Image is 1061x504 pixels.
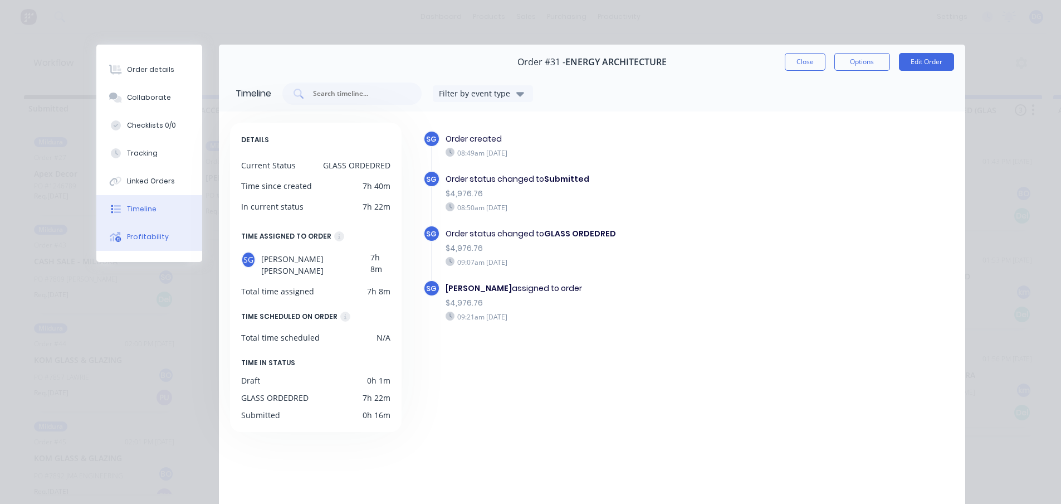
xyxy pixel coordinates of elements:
[426,283,437,294] span: SG
[446,133,773,145] div: Order created
[323,159,390,171] div: GLASS ORDEDRED
[96,223,202,251] button: Profitability
[241,311,338,323] div: TIME SCHEDULED ON ORDER
[367,285,390,297] div: 7h 8m
[241,357,295,369] span: TIME IN STATUS
[446,228,773,240] div: Order status changed to
[96,112,202,139] button: Checklists 0/0
[241,392,309,404] div: GLASS ORDEDRED
[446,297,773,309] div: $4,976.76
[367,375,390,386] div: 0h 1m
[899,53,954,71] button: Edit Order
[236,87,271,100] div: Timeline
[241,230,331,243] div: TIME ASSIGNED TO ORDER
[312,88,404,99] input: Search timeline...
[127,176,175,186] div: Linked Orders
[363,392,390,404] div: 7h 22m
[96,139,202,167] button: Tracking
[426,134,437,144] span: SG
[241,375,260,386] div: Draft
[446,283,773,294] div: assigned to order
[127,65,174,75] div: Order details
[446,202,773,212] div: 08:50am [DATE]
[241,409,280,421] div: Submitted
[370,251,390,277] div: 7h 8m
[127,93,171,103] div: Collaborate
[96,84,202,112] button: Collaborate
[241,285,314,297] div: Total time assigned
[241,180,312,192] div: Time since created
[241,201,304,212] div: In current status
[785,53,825,71] button: Close
[433,85,533,102] button: Filter by event type
[544,228,616,239] b: GLASS ORDEDRED
[127,120,176,130] div: Checklists 0/0
[261,251,370,277] span: [PERSON_NAME] [PERSON_NAME]
[363,409,390,421] div: 0h 16m
[426,174,437,185] span: SG
[241,251,256,268] div: SG
[377,332,390,343] div: N/A
[96,56,202,84] button: Order details
[127,148,158,158] div: Tracking
[544,173,589,185] b: Submitted
[363,201,390,212] div: 7h 22m
[241,159,296,171] div: Current Status
[127,232,169,242] div: Profitability
[446,243,773,254] div: $4,976.76
[446,188,773,200] div: $4,976.76
[96,195,202,223] button: Timeline
[446,148,773,158] div: 08:49am [DATE]
[363,180,390,192] div: 7h 40m
[446,173,773,185] div: Order status changed to
[127,204,157,214] div: Timeline
[565,57,667,67] span: ENERGY ARCHITECTURE
[446,257,773,267] div: 09:07am [DATE]
[834,53,890,71] button: Options
[241,332,320,343] div: Total time scheduled
[446,312,773,322] div: 09:21am [DATE]
[439,88,514,99] div: Filter by event type
[426,229,437,239] span: SG
[96,167,202,195] button: Linked Orders
[446,283,512,294] b: [PERSON_NAME]
[241,134,269,146] span: DETAILS
[517,57,565,67] span: Order #31 -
